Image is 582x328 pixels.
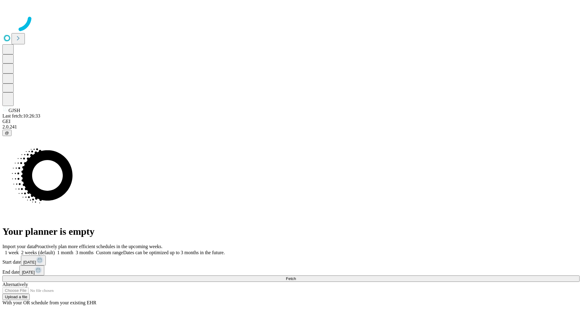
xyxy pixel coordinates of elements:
[2,124,580,130] div: 2.0.241
[2,265,580,275] div: End date
[2,130,12,136] button: @
[23,260,36,265] span: [DATE]
[2,119,580,124] div: GEI
[35,244,162,249] span: Proactively plan more efficient schedules in the upcoming weeks.
[57,250,73,255] span: 1 month
[2,294,30,300] button: Upload a file
[76,250,94,255] span: 3 months
[2,113,40,118] span: Last fetch: 10:26:33
[8,108,20,113] span: GJSH
[5,250,19,255] span: 1 week
[22,270,35,275] span: [DATE]
[2,244,35,249] span: Import your data
[2,282,28,287] span: Alternatively
[21,255,46,265] button: [DATE]
[19,265,44,275] button: [DATE]
[286,276,296,281] span: Fetch
[123,250,225,255] span: Dates can be optimized up to 3 months in the future.
[2,300,96,305] span: With your OR schedule from your existing EHR
[2,275,580,282] button: Fetch
[21,250,55,255] span: 2 weeks (default)
[2,226,580,237] h1: Your planner is empty
[5,131,9,135] span: @
[96,250,123,255] span: Custom range
[2,255,580,265] div: Start date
